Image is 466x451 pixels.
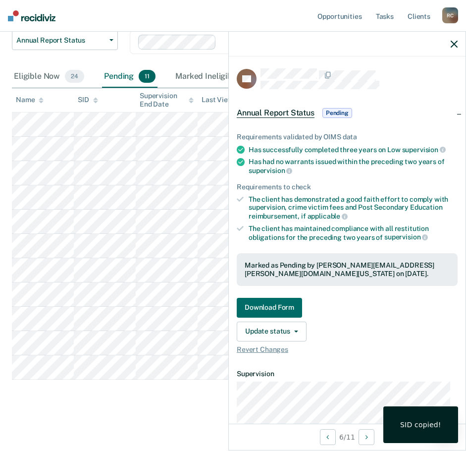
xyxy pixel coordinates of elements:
[229,97,466,129] div: Annual Report StatusPending
[400,420,441,429] div: SID copied!
[8,10,55,21] img: Recidiviz
[384,233,428,241] span: supervision
[139,70,155,83] span: 11
[16,36,105,45] span: Annual Report Status
[65,70,84,83] span: 24
[173,66,261,88] div: Marked Ineligible
[249,145,458,154] div: Has successfully completed three years on Low
[202,96,250,104] div: Last Viewed
[140,92,194,109] div: Supervision End Date
[320,429,336,445] button: Previous Opportunity
[237,298,458,318] a: Navigate to form link
[249,225,458,241] div: The client has maintained compliance with all restitution obligations for the preceding two years of
[249,167,292,174] span: supervision
[237,298,302,318] button: Download Form
[249,195,458,221] div: The client has demonstrated a good faith effort to comply with supervision, crime victim fees and...
[442,7,458,23] div: R C
[237,108,314,118] span: Annual Report Status
[237,133,458,141] div: Requirements validated by OIMS data
[102,66,157,88] div: Pending
[229,424,466,450] div: 6 / 11
[12,66,86,88] div: Eligible Now
[78,96,98,104] div: SID
[237,370,458,378] dt: Supervision
[359,429,374,445] button: Next Opportunity
[16,96,44,104] div: Name
[237,183,458,191] div: Requirements to check
[322,108,352,118] span: Pending
[308,212,348,220] span: applicable
[237,345,458,354] span: Revert Changes
[249,158,458,174] div: Has had no warrants issued within the preceding two years of
[237,322,307,341] button: Update status
[245,261,450,278] div: Marked as Pending by [PERSON_NAME][EMAIL_ADDRESS][PERSON_NAME][DOMAIN_NAME][US_STATE] on [DATE].
[402,146,446,154] span: supervision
